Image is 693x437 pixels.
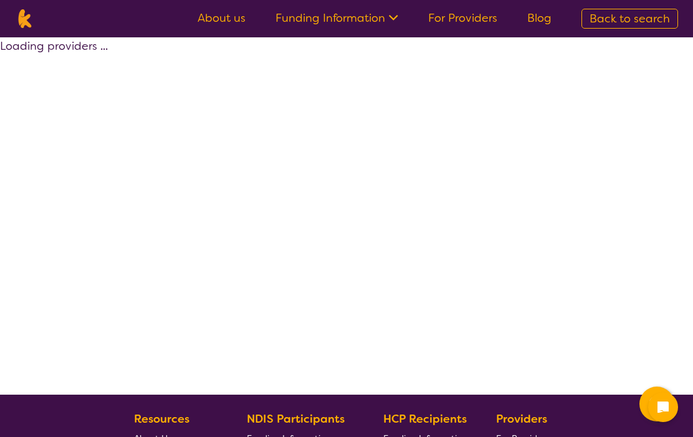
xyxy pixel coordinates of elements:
[428,11,497,26] a: For Providers
[15,9,34,28] img: Karista logo
[247,411,345,426] b: NDIS Participants
[134,411,189,426] b: Resources
[198,11,246,26] a: About us
[639,387,674,421] button: Channel Menu
[275,11,398,26] a: Funding Information
[581,9,678,29] a: Back to search
[496,411,547,426] b: Providers
[527,11,552,26] a: Blog
[383,411,467,426] b: HCP Recipients
[590,11,670,26] span: Back to search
